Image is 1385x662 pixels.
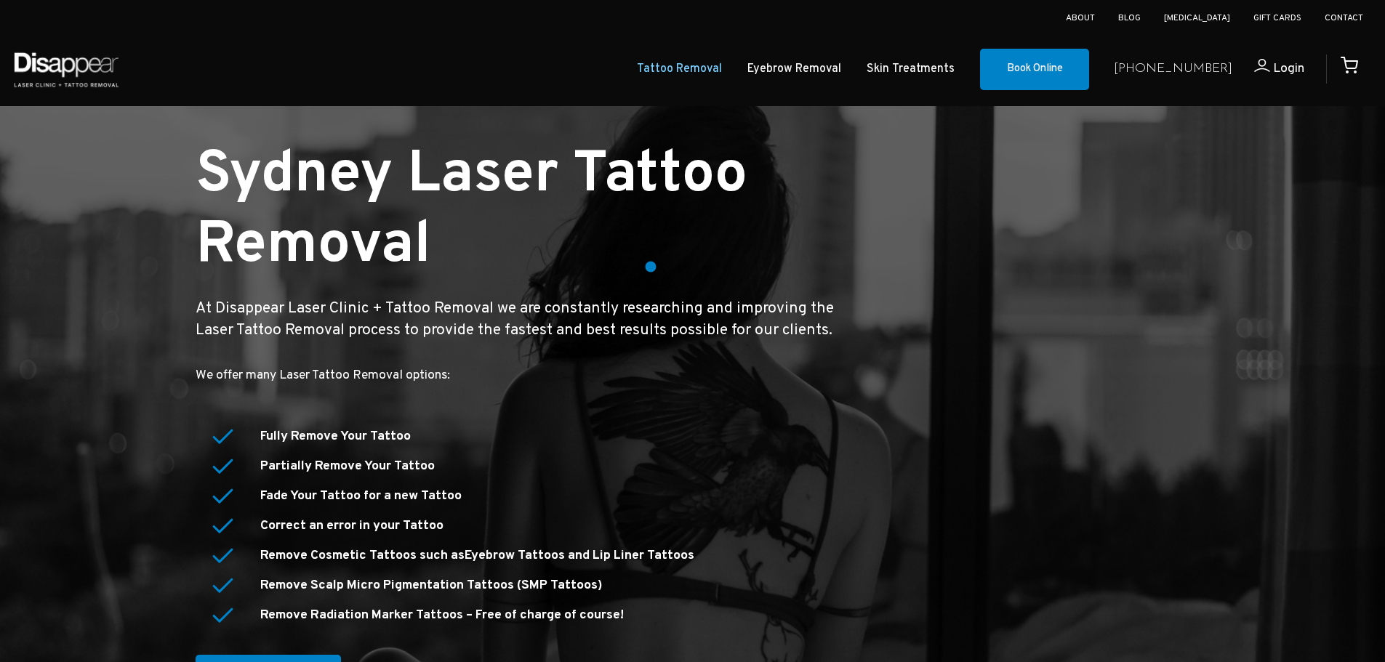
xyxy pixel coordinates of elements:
[260,458,435,475] strong: Partially Remove Your Tattoo
[1325,12,1363,24] a: Contact
[260,488,462,504] strong: Fade Your Tattoo for a new Tattoo
[1118,12,1141,24] a: Blog
[260,517,443,534] strong: Correct an error in your Tattoo
[11,44,121,95] img: Disappear - Laser Clinic and Tattoo Removal Services in Sydney, Australia
[1114,59,1232,80] a: [PHONE_NUMBER]
[260,547,694,564] strong: Remove Cosmetic Tattoos such as
[196,366,855,387] p: We offer many Laser Tattoo Removal options:
[260,607,624,623] a: Remove Radiation Marker Tattoos – Free of charge of course!
[1253,12,1301,24] a: Gift Cards
[196,299,834,340] big: At Disappear Laser Clinic + Tattoo Removal we are constantly researching and improving the Laser ...
[260,428,411,445] strong: Fully Remove Your Tattoo
[747,59,841,80] a: Eyebrow Removal
[1164,12,1230,24] a: [MEDICAL_DATA]
[980,49,1089,91] a: Book Online
[1066,12,1095,24] a: About
[260,577,602,594] a: Remove Scalp Micro Pigmentation Tattoos (SMP Tattoos)
[637,59,722,80] a: Tattoo Removal
[1273,60,1304,77] span: Login
[196,139,747,283] small: Sydney Laser Tattoo Removal
[1232,59,1304,80] a: Login
[867,59,955,80] a: Skin Treatments
[465,547,694,564] a: Eyebrow Tattoos and Lip Liner Tattoos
